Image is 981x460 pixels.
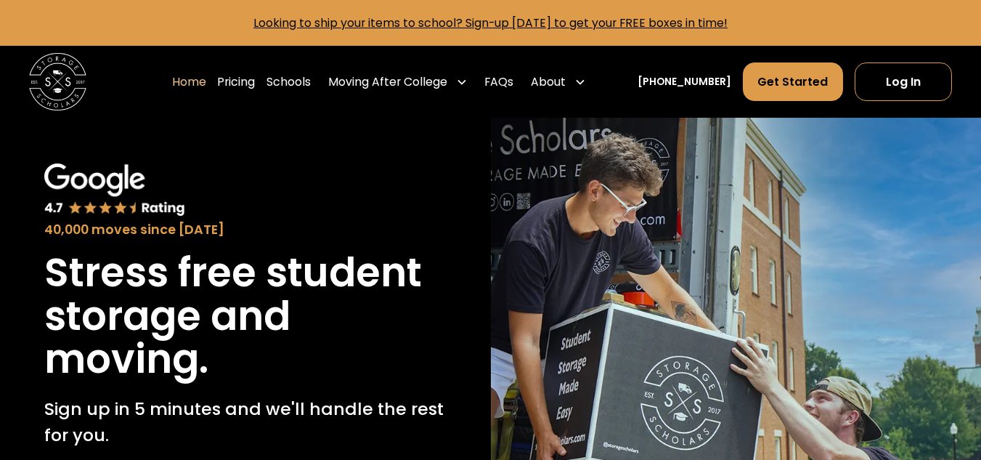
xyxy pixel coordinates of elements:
a: Pricing [217,62,255,102]
div: Moving After College [322,62,473,102]
div: Moving After College [328,73,447,91]
a: Looking to ship your items to school? Sign-up [DATE] to get your FREE boxes in time! [253,15,728,31]
div: 40,000 moves since [DATE] [44,220,447,240]
div: About [525,62,591,102]
a: Schools [266,62,311,102]
a: Get Started [743,62,844,101]
img: Google 4.7 star rating [44,164,185,217]
img: Storage Scholars main logo [29,53,86,110]
a: home [29,53,86,110]
a: Log In [855,62,952,101]
a: FAQs [484,62,513,102]
h1: Stress free student storage and moving. [44,251,447,382]
a: Home [172,62,206,102]
a: [PHONE_NUMBER] [638,74,731,89]
div: About [531,73,566,91]
p: Sign up in 5 minutes and we'll handle the rest for you. [44,396,447,448]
